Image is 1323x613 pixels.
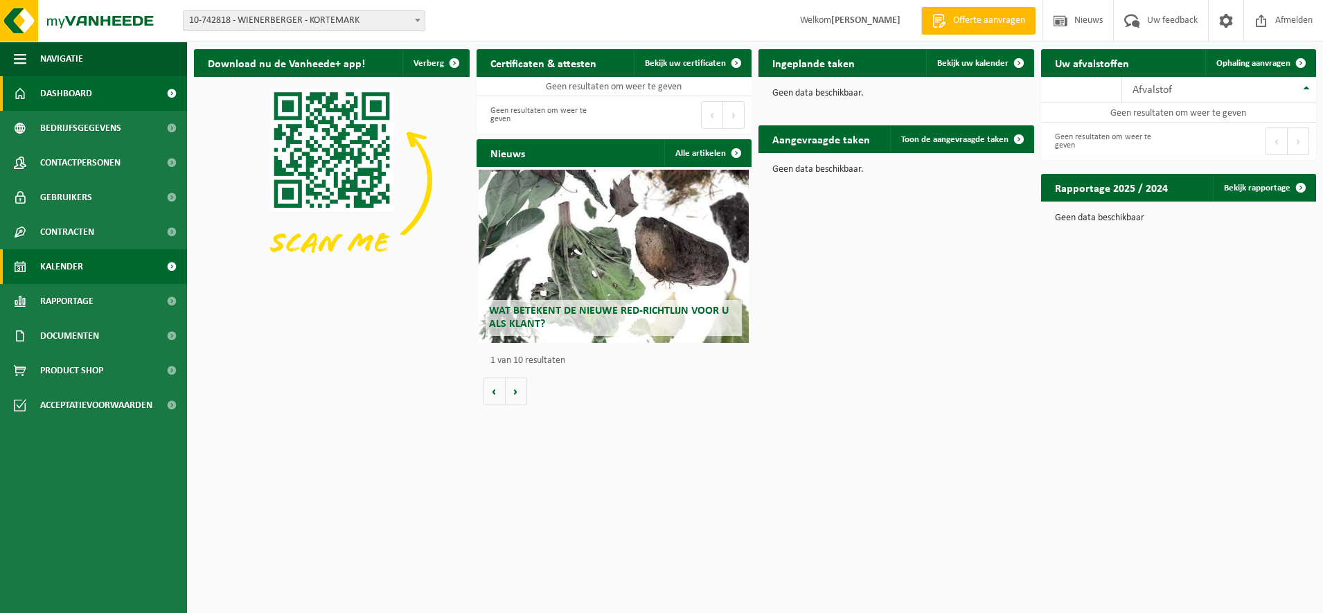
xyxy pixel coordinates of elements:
p: Geen data beschikbaar. [772,165,1020,175]
span: Afvalstof [1133,85,1172,96]
span: Acceptatievoorwaarden [40,388,152,423]
a: Alle artikelen [664,139,750,167]
span: Navigatie [40,42,83,76]
span: Wat betekent de nieuwe RED-richtlijn voor u als klant? [489,305,729,330]
button: Next [723,101,745,129]
span: 10-742818 - WIENERBERGER - KORTEMARK [184,11,425,30]
button: Verberg [402,49,468,77]
span: Bekijk uw certificaten [645,59,726,68]
a: Wat betekent de nieuwe RED-richtlijn voor u als klant? [479,170,749,343]
span: Bedrijfsgegevens [40,111,121,145]
h2: Ingeplande taken [758,49,869,76]
h2: Uw afvalstoffen [1041,49,1143,76]
h2: Rapportage 2025 / 2024 [1041,174,1182,201]
button: Volgende [506,377,527,405]
a: Bekijk rapportage [1213,174,1315,202]
a: Offerte aanvragen [921,7,1036,35]
p: Geen data beschikbaar [1055,213,1303,223]
h2: Nieuws [477,139,539,166]
h2: Download nu de Vanheede+ app! [194,49,379,76]
span: Kalender [40,249,83,284]
td: Geen resultaten om weer te geven [1041,103,1317,123]
button: Previous [701,101,723,129]
div: Geen resultaten om weer te geven [1048,126,1172,157]
span: Verberg [414,59,444,68]
span: Gebruikers [40,180,92,215]
p: 1 van 10 resultaten [490,356,745,366]
a: Toon de aangevraagde taken [890,125,1033,153]
h2: Aangevraagde taken [758,125,884,152]
button: Next [1288,127,1309,155]
span: Contracten [40,215,94,249]
a: Bekijk uw certificaten [634,49,750,77]
span: Dashboard [40,76,92,111]
span: Offerte aanvragen [950,14,1029,28]
h2: Certificaten & attesten [477,49,610,76]
span: 10-742818 - WIENERBERGER - KORTEMARK [183,10,425,31]
button: Previous [1266,127,1288,155]
div: Geen resultaten om weer te geven [483,100,607,130]
a: Bekijk uw kalender [926,49,1033,77]
span: Documenten [40,319,99,353]
span: Ophaling aanvragen [1216,59,1290,68]
td: Geen resultaten om weer te geven [477,77,752,96]
span: Toon de aangevraagde taken [901,135,1009,144]
a: Ophaling aanvragen [1205,49,1315,77]
img: Download de VHEPlus App [194,77,470,283]
span: Contactpersonen [40,145,121,180]
strong: [PERSON_NAME] [831,15,900,26]
span: Product Shop [40,353,103,388]
p: Geen data beschikbaar. [772,89,1020,98]
span: Rapportage [40,284,94,319]
button: Vorige [483,377,506,405]
span: Bekijk uw kalender [937,59,1009,68]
